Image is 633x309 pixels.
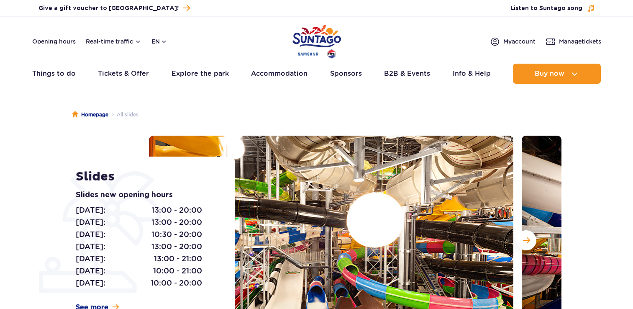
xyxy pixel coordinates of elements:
[76,189,216,201] p: Slides new opening hours
[172,64,229,84] a: Explore the park
[151,37,167,46] button: en
[32,64,76,84] a: Things to do
[453,64,491,84] a: Info & Help
[384,64,430,84] a: B2B & Events
[98,64,149,84] a: Tickets & Offer
[151,229,202,240] span: 10:30 - 20:00
[76,253,105,265] span: [DATE]:
[76,169,216,184] h1: Slides
[76,277,105,289] span: [DATE]:
[251,64,308,84] a: Accommodation
[151,241,202,252] span: 13:00 - 20:00
[76,241,105,252] span: [DATE]:
[330,64,362,84] a: Sponsors
[559,37,601,46] span: Manage tickets
[72,111,108,119] a: Homepage
[503,37,536,46] span: My account
[535,70,564,77] span: Buy now
[38,4,179,13] span: Give a gift voucher to [GEOGRAPHIC_DATA]!
[490,36,536,46] a: Myaccount
[292,21,341,59] a: Park of Poland
[76,216,105,228] span: [DATE]:
[510,4,595,13] button: Listen to Suntago song
[76,204,105,216] span: [DATE]:
[153,265,202,277] span: 10:00 - 21:00
[151,277,202,289] span: 10:00 - 20:00
[76,265,105,277] span: [DATE]:
[86,38,141,45] button: Real-time traffic
[510,4,582,13] span: Listen to Suntago song
[32,37,76,46] a: Opening hours
[154,253,202,265] span: 13:00 - 21:00
[76,229,105,240] span: [DATE]:
[151,216,202,228] span: 13:00 - 20:00
[108,111,138,119] li: All slides
[38,3,190,14] a: Give a gift voucher to [GEOGRAPHIC_DATA]!
[546,36,601,46] a: Managetickets
[516,230,536,250] button: Next slide
[151,204,202,216] span: 13:00 - 20:00
[513,64,601,84] button: Buy now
